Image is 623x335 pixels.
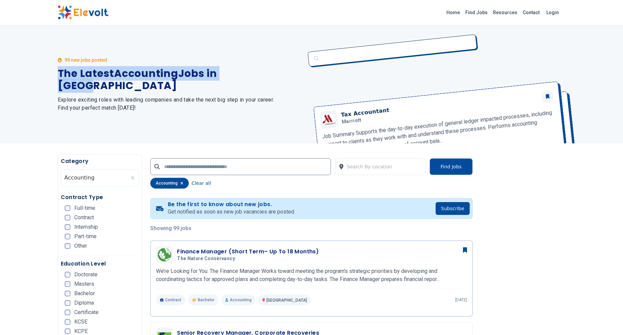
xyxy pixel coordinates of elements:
[266,298,307,303] span: [GEOGRAPHIC_DATA]
[65,319,70,325] input: KCSE
[74,234,97,239] span: Part-time
[168,201,295,208] h4: Be the first to know about new jobs.
[74,291,95,296] span: Bachelor
[65,243,70,249] input: Other
[65,310,70,315] input: Certificate
[74,300,94,306] span: Diploma
[64,57,107,63] p: 99 new jobs posted
[74,224,98,230] span: Internship
[65,291,70,296] input: Bachelor
[158,248,171,261] img: The Nature Conservancy
[74,281,94,287] span: Masters
[74,310,99,315] span: Certificate
[65,329,70,334] input: KCPE
[168,208,295,216] p: Get notified as soon as new job vacancies are posted.
[65,272,70,277] input: Doctorate
[589,303,623,335] iframe: Chat Widget
[74,329,88,334] span: KCPE
[490,7,520,18] a: Resources
[58,96,304,112] h2: Explore exciting roles with leading companies and take the next big step in your career. Find you...
[221,295,256,305] p: Accounting
[156,267,467,283] p: We’re Looking for You: The Finance Manager Works toward meeting the program's strategic prioritie...
[74,243,87,249] span: Other
[150,178,189,189] div: accounting
[61,260,139,268] h5: Education Level
[198,297,214,303] span: Bachelor
[430,158,473,175] button: Find Jobs
[156,295,185,305] p: Contract
[58,5,108,20] img: Elevolt
[61,193,139,201] h5: Contract Type
[436,202,470,215] button: Subscribe
[58,67,304,92] h1: The Latest Accounting Jobs in [GEOGRAPHIC_DATA]
[65,215,70,220] input: Contract
[74,272,98,277] span: Doctorate
[74,205,95,211] span: Full-time
[61,157,139,165] h5: Category
[65,205,70,211] input: Full-time
[191,178,211,189] button: Clear all
[156,246,467,305] a: The Nature ConservancyFinance Manager (Short Term– Up To 18 Months)The Nature ConservancyWe’re Lo...
[455,297,467,303] p: [DATE]
[65,281,70,287] input: Masters
[74,319,87,325] span: KCSE
[150,224,473,232] p: Showing 99 jobs
[177,256,235,262] span: The Nature Conservancy
[177,248,319,256] h3: Finance Manager (Short Term– Up To 18 Months)
[74,215,94,220] span: Contract
[520,7,542,18] a: Contact
[65,300,70,306] input: Diploma
[542,6,563,19] a: Login
[444,7,463,18] a: Home
[463,7,490,18] a: Find Jobs
[65,234,70,239] input: Part-time
[65,224,70,230] input: Internship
